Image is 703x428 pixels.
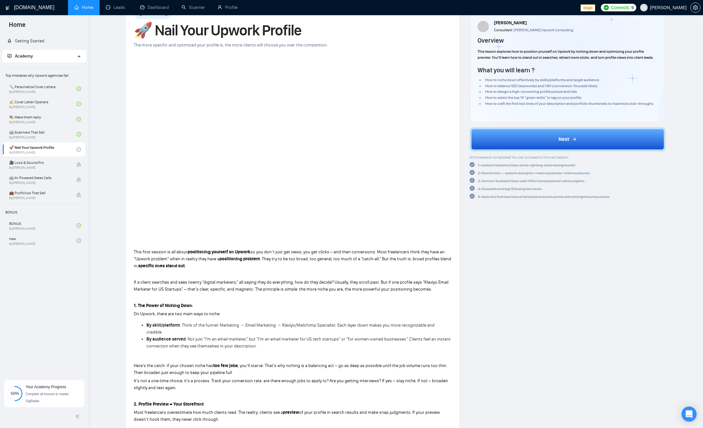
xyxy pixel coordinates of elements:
span: check-circle [470,194,475,199]
a: messageLeads [106,5,127,10]
span: By [PERSON_NAME] [9,166,70,170]
span: Academy [7,53,33,59]
a: BONUSBy[PERSON_NAME] [9,219,77,232]
a: rocketGetting Started [7,38,44,44]
span: How to select the top 15 “green skills” to tag on your profile. [485,95,582,100]
span: This lesson explores how to position yourself on Upwork by niching down and optimizing your profi... [478,49,654,60]
strong: By skill/platform [146,323,180,328]
strong: preview [283,410,299,415]
span: check-circle [77,87,81,91]
li: Getting Started [2,35,86,47]
span: The more specific and optimized your profile is, the more clients will choose you over the compet... [134,42,328,48]
strong: specific ones stand out [138,263,185,268]
span: [PERSON_NAME] [494,20,527,26]
li: Academy Homepage [2,65,86,248]
span: This first session is all about [134,249,188,255]
span: Here’s the catch: if your chosen niche has [134,363,213,368]
div: Open Intercom Messenger [681,407,697,422]
span: 🤖 AI-Powered Sales Calls [9,175,70,181]
span: check-circle [77,223,81,228]
a: newBy[PERSON_NAME] [9,234,77,248]
span: It’s not a one-time choice; it’s a process. Track your conversion rate: are there enough jobs to ... [134,378,448,390]
span: . Think of the funnel: Marketing → Email Marketing → Klaviyo/Mailchimp Specialist. Each layer dow... [146,323,435,335]
span: [PERSON_NAME] Upwork Consulting [514,28,573,32]
img: logo [5,3,10,13]
span: 5. Make the first two lines of description bullet points with strengths/uniqueness. [478,195,610,199]
a: homeHome [74,5,93,10]
span: 3. Turn on "Available Now", add "Offer Consultations" when eligible. [478,179,585,183]
span: lock [77,178,81,182]
a: setting [690,5,700,10]
a: 🤖 Scanners That SellBy[PERSON_NAME] [9,127,77,141]
span: All homework completed! You can proceed to the next lesson: [470,155,569,160]
h4: Overview [478,36,504,45]
a: 🚀 Nail Your Upwork ProfileBy[PERSON_NAME] [9,142,77,156]
a: 🔍 Personalize Cover LettersBy[PERSON_NAME] [9,82,77,96]
span: lock [77,162,81,167]
span: 4. Research and tag 15 best green skills. [478,187,542,191]
span: check-circle [470,178,475,183]
a: 🎭 Make them replyBy[PERSON_NAME] [9,112,77,126]
span: Complete all lessons to master GigRadar. [26,392,69,403]
a: dashboardDashboard [140,5,169,10]
span: How to balance SEO (keywords) and CRO (conversion-focused titles). [485,84,598,88]
span: Most freelancers overestimate how much clients read. The reality: clients see a [134,410,283,415]
span: fund-projection-screen [7,54,12,58]
span: , you’ll starve. That’s why niching is a balancing act – go as deep as possible until the job vol... [134,363,447,375]
span: check-circle [77,238,81,243]
h1: 🚀 Nail Your Upwork Profile [134,23,452,37]
span: 💼 Portfolios That Sell [9,190,70,196]
strong: positioning yourself on Upwork [188,249,250,255]
strong: positioning problem [219,256,260,262]
span: Top mistakes why Upwork agencies fail [3,69,85,82]
span: 1. Update headshot (face, smile, lighting, clean background). [478,163,576,167]
span: On Upwork, there are two main ways to niche: [134,311,220,316]
span: Home [4,20,31,33]
span: user [642,5,646,10]
span: Connects: [611,4,630,11]
span: check-circle [77,132,81,136]
span: Next [558,136,569,143]
span: . Not just “I’m an email marketer,” but “I’m an email marketer for US tech startups” or “for wome... [146,336,451,349]
strong: By audience served [146,336,186,342]
span: 9 [631,4,634,11]
span: check-circle [77,147,81,152]
strong: 1. The Power of Niching Down [134,303,192,308]
span: By [PERSON_NAME] [9,181,70,185]
span: lock [77,193,81,197]
span: check-circle [470,170,475,175]
span: check-circle [77,102,81,106]
span: stage [581,4,595,11]
strong: 2. Profile Preview = Your Storefront [134,401,204,407]
span: How to niche down effectively by skills/platforms and target audience. [485,78,600,82]
h4: What you will learn ? [478,66,534,75]
span: Your Academy Progress [26,385,66,389]
span: By [PERSON_NAME] [9,196,70,200]
span: Academy [15,53,33,59]
span: Consultant [494,28,512,32]
span: . [185,263,186,268]
a: searchScanner [182,5,205,10]
span: so you don’t just get views, you get clicks – and then conversions. Most freelancers think they h... [134,249,445,262]
strong: too few jobs [213,363,238,368]
span: If a client searches and sees twenty “digital marketers,” all saying they do everything, how do t... [134,280,448,292]
span: double-left [75,413,82,419]
button: setting [690,3,700,13]
span: How to design a high-converting profile picture and title. [485,89,578,94]
button: Next [470,127,666,151]
span: 50% [7,391,22,395]
img: upwork-logo.png [604,5,609,10]
a: ✍️ Cover Letter OpenersBy[PERSON_NAME] [9,97,77,111]
a: userProfile [218,5,237,10]
span: check-circle [470,186,475,191]
span: . They try to be too broad, too general, too much of a “catch-all.” But the truth is: broad profi... [134,256,451,268]
span: BONUS [3,206,85,219]
span: 🎥 Look & Sound Pro [9,160,70,166]
span: check-circle [77,117,81,121]
span: check-circle [470,162,475,167]
span: 2. Rewrite title → pattern disruptor + main keywords + niche audience. [478,171,590,175]
span: How to craft the first two lines of your description and portfolio thumbnails to maximize click-t... [485,101,654,106]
